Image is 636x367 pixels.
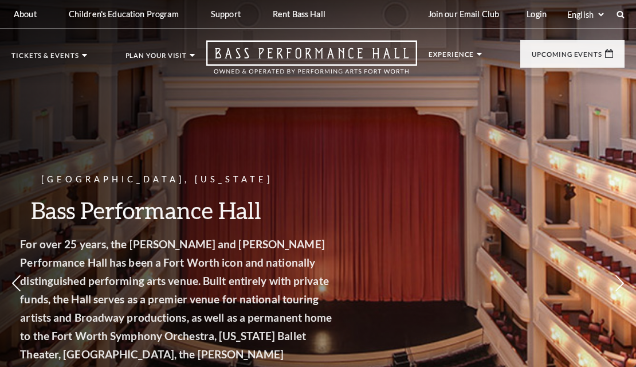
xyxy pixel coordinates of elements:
[11,52,79,65] p: Tickets & Events
[532,51,602,64] p: Upcoming Events
[429,51,474,64] p: Experience
[125,52,187,65] p: Plan Your Visit
[565,9,606,20] select: Select:
[211,9,241,19] p: Support
[273,9,325,19] p: Rent Bass Hall
[46,196,361,225] h3: Bass Performance Hall
[46,173,361,187] p: [GEOGRAPHIC_DATA], [US_STATE]
[69,9,179,19] p: Children's Education Program
[14,9,37,19] p: About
